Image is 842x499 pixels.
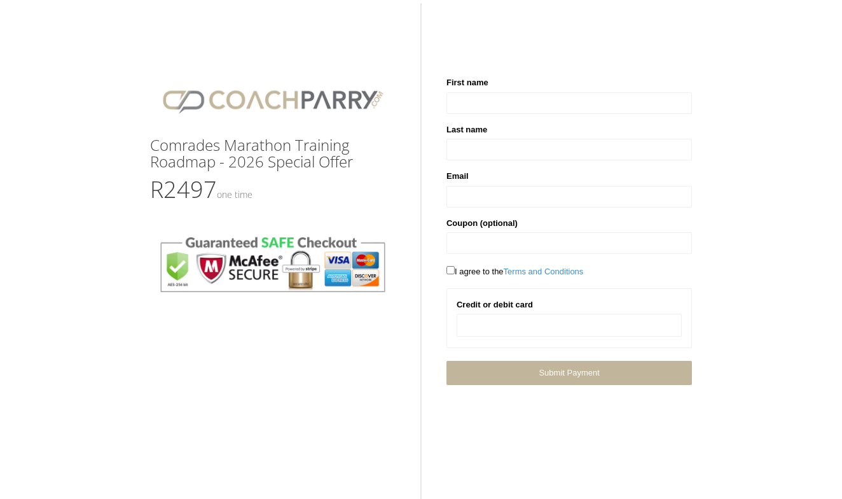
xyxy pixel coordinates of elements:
[217,188,252,200] small: One time
[465,320,673,330] iframe: Secure payment input frame
[446,217,518,230] label: Coupon (optional)
[446,76,488,89] label: First name
[150,137,396,171] h3: Comrades Marathon Training Roadmap - 2026 Special Offer
[446,170,469,183] label: Email
[457,299,533,311] label: Credit or debit card
[446,267,583,276] span: I agree to the
[446,123,487,136] label: Last name
[539,368,599,377] span: Submit Payment
[150,76,396,124] img: CPlogo.png
[504,267,584,276] a: Terms and Conditions
[150,174,252,205] span: R2497
[446,361,692,384] a: Submit Payment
